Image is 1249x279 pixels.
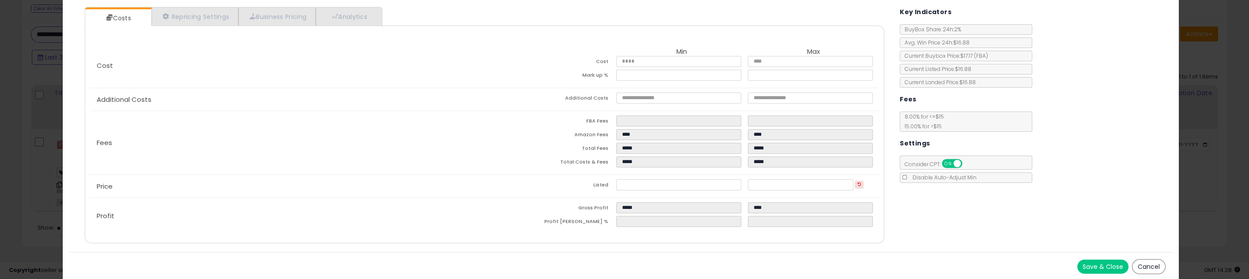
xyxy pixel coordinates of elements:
[484,70,616,83] td: Mark up %
[484,56,616,70] td: Cost
[90,62,485,69] p: Cost
[900,65,971,73] span: Current Listed Price: $16.88
[484,93,616,106] td: Additional Costs
[90,96,485,103] p: Additional Costs
[908,174,977,181] span: Disable Auto-Adjust Min
[900,138,930,149] h5: Settings
[316,7,381,26] a: Analytics
[748,48,879,56] th: Max
[900,123,942,130] span: 15.00 % for > $15
[1077,260,1128,274] button: Save & Close
[961,160,975,167] span: OFF
[960,52,988,60] span: $17.17
[90,183,485,190] p: Price
[90,212,485,219] p: Profit
[1132,259,1166,274] button: Cancel
[900,78,976,86] span: Current Landed Price: $16.88
[484,129,616,143] td: Amazon Fees
[900,113,944,130] span: 8.00 % for <= $15
[85,9,151,27] a: Costs
[616,48,748,56] th: Min
[484,216,616,230] td: Profit [PERSON_NAME] %
[484,179,616,193] td: Listed
[238,7,316,26] a: Business Pricing
[943,160,954,167] span: ON
[90,139,485,146] p: Fees
[974,52,988,60] span: ( FBA )
[900,52,988,60] span: Current Buybox Price:
[151,7,239,26] a: Repricing Settings
[484,202,616,216] td: Gross Profit
[900,7,951,18] h5: Key Indicators
[484,143,616,156] td: Total Fees
[900,39,970,46] span: Avg. Win Price 24h: $16.88
[900,26,961,33] span: BuyBox Share 24h: 2%
[484,115,616,129] td: FBA Fees
[900,94,917,105] h5: Fees
[900,160,974,168] span: Consider CPT:
[484,156,616,170] td: Total Costs & Fees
